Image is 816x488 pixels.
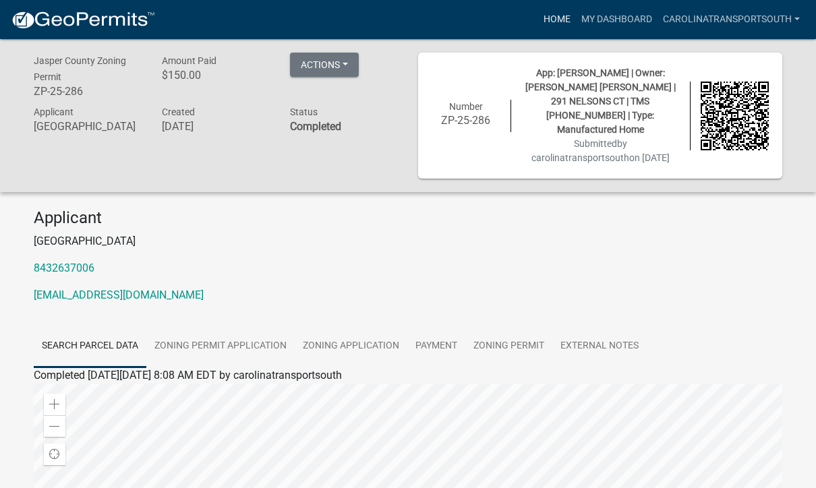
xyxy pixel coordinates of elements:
[34,85,142,98] h6: ZP-25-286
[44,415,65,437] div: Zoom out
[407,325,465,368] a: Payment
[531,138,670,163] span: Submitted on [DATE]
[146,325,295,368] a: Zoning Permit Application
[576,7,658,32] a: My Dashboard
[295,325,407,368] a: Zoning Application
[34,288,204,301] a: [EMAIL_ADDRESS][DOMAIN_NAME]
[162,106,195,117] span: Created
[34,233,782,249] p: [GEOGRAPHIC_DATA]
[465,325,552,368] a: Zoning Permit
[538,7,576,32] a: Home
[449,101,483,112] span: Number
[525,67,676,135] span: App: [PERSON_NAME] | Owner: [PERSON_NAME] [PERSON_NAME] | 291 NELSONS CT | TMS [PHONE_NUMBER] | T...
[44,394,65,415] div: Zoom in
[432,114,500,127] h6: ZP-25-286
[290,106,318,117] span: Status
[162,69,270,82] h6: $150.00
[290,120,341,133] strong: Completed
[34,262,94,274] a: 8432637006
[162,55,216,66] span: Amount Paid
[162,120,270,133] h6: [DATE]
[290,53,359,77] button: Actions
[34,208,782,228] h4: Applicant
[34,55,126,82] span: Jasper County Zoning Permit
[34,120,142,133] h6: [GEOGRAPHIC_DATA]
[701,82,769,150] img: QR code
[552,325,647,368] a: External Notes
[34,325,146,368] a: Search Parcel Data
[34,106,74,117] span: Applicant
[44,444,65,465] div: Find my location
[34,369,342,382] span: Completed [DATE][DATE] 8:08 AM EDT by carolinatransportsouth
[658,7,805,32] a: carolinatransportsouth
